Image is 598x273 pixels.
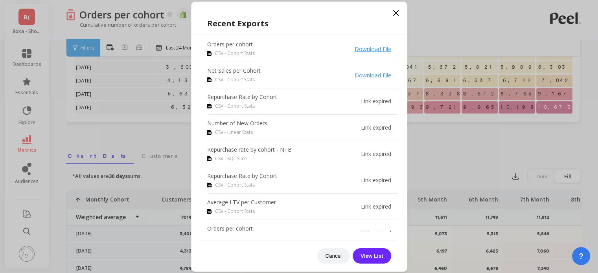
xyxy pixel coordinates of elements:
[207,198,276,206] p: Average LTV per Customer
[215,129,253,136] span: CSV - Linear Stats
[215,103,255,110] span: CSV - Cohort Stats
[361,124,391,132] p: Link expired
[207,51,212,56] img: csv icon
[207,183,212,187] img: csv icon
[207,18,391,29] h1: Recent Exports
[215,181,255,189] span: CSV - Cohort Stats
[215,76,255,83] span: CSV - Cohort Stats
[207,225,255,233] p: Orders per cohort
[361,97,391,105] p: Link expired
[361,203,391,211] p: Link expired
[207,209,212,214] img: csv icon
[355,45,391,53] a: Download File
[207,172,277,180] p: Repurchase Rate by Cohort
[572,247,590,265] button: ?
[207,146,292,154] p: Repurchase rate by cohort - NTB
[207,77,212,82] img: csv icon
[207,93,277,101] p: Repurchase Rate by Cohort
[207,130,212,135] img: csv icon
[361,229,391,237] p: Link expired
[207,119,267,127] p: Number of New Orders
[353,248,391,264] button: View List
[215,50,255,57] span: CSV - Cohort Stats
[207,104,212,108] img: csv icon
[207,156,212,161] img: csv icon
[317,248,350,264] button: Cancel
[215,208,255,215] span: CSV - Cohort Stats
[579,251,583,262] span: ?
[355,71,391,79] a: Download File
[361,176,391,184] p: Link expired
[361,150,391,158] p: Link expired
[215,155,247,162] span: CSV - SQL Slice
[207,40,255,48] p: Orders per cohort
[207,67,261,75] p: Net Sales per Cohort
